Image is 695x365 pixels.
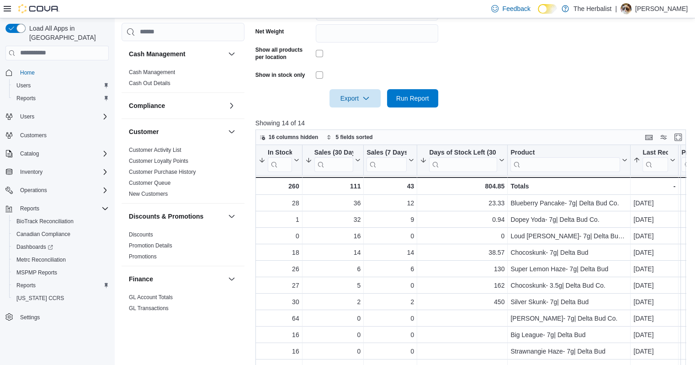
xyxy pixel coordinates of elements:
button: Catalog [2,147,112,160]
p: The Herbalist [573,3,611,14]
button: Canadian Compliance [9,228,112,241]
a: BioTrack Reconciliation [13,216,77,227]
div: 16 [259,329,299,340]
div: 14 [305,247,361,258]
div: Days of Stock Left (30 Days) [429,148,497,157]
div: 18 [259,247,299,258]
button: 16 columns hidden [256,132,322,143]
span: Reports [16,282,36,289]
span: 16 columns hidden [269,134,318,141]
span: Users [16,111,109,122]
div: 0 [366,329,414,340]
a: Promotion Details [129,242,172,249]
nav: Complex example [5,62,109,348]
button: Operations [16,185,51,196]
h3: Finance [129,274,153,284]
span: Customer Activity List [129,146,181,154]
span: Operations [16,185,109,196]
div: 260 [258,181,299,192]
div: 23.33 [420,198,504,209]
a: Customer Purchase History [129,169,196,175]
button: Days of Stock Left (30 Days) [420,148,504,172]
span: BioTrack Reconciliation [16,218,74,225]
button: Customer [226,126,237,137]
div: 43 [366,181,414,192]
div: [DATE] [633,231,675,242]
span: Customer Loyalty Points [129,157,188,165]
button: Compliance [129,101,224,110]
div: Sales (30 Days) [314,148,353,172]
span: BioTrack Reconciliation [13,216,109,227]
a: Customer Loyalty Points [129,158,188,164]
div: 0 [366,280,414,291]
div: 0 [420,231,504,242]
span: Washington CCRS [13,293,109,304]
p: | [615,3,617,14]
button: Last Received Date [633,148,675,172]
div: 111 [305,181,361,192]
div: Discounts & Promotions [122,229,244,266]
div: [DATE] [633,263,675,274]
button: Finance [129,274,224,284]
button: Customers [2,129,112,142]
span: Catalog [20,150,39,157]
button: Reports [16,203,43,214]
span: Run Report [396,94,429,103]
div: 804.85 [420,181,504,192]
span: Customers [16,129,109,141]
a: Settings [16,312,43,323]
a: Discounts [129,231,153,238]
span: Customer Purchase History [129,168,196,176]
div: 36 [305,198,361,209]
div: 2 [305,296,361,307]
span: Reports [16,203,109,214]
span: Users [13,80,109,91]
div: 30 [259,296,299,307]
div: Sales (7 Days) [366,148,407,172]
div: 0 [305,313,361,324]
div: 0 [305,346,361,357]
p: Showing 14 of 14 [255,118,690,128]
button: Reports [9,279,112,292]
div: 26 [259,263,299,274]
span: Canadian Compliance [16,231,70,238]
div: Chocoskunk- 3.5g| Delta Bud Co. [510,280,627,291]
div: [DATE] [633,214,675,225]
span: Reports [20,205,39,212]
span: [US_STATE] CCRS [16,295,64,302]
span: Reports [13,280,109,291]
a: Metrc Reconciliation [13,254,69,265]
button: Finance [226,274,237,284]
button: Cash Management [226,48,237,59]
span: MSPMP Reports [16,269,57,276]
div: [DATE] [633,296,675,307]
button: Catalog [16,148,42,159]
h3: Cash Management [129,49,186,59]
button: Discounts & Promotions [226,211,237,222]
button: Users [9,79,112,92]
div: 2 [366,296,414,307]
button: Reports [2,202,112,215]
label: Net Weight [255,28,284,35]
a: Reports [13,93,39,104]
button: Settings [2,310,112,323]
div: 64 [259,313,299,324]
button: BioTrack Reconciliation [9,215,112,228]
a: New Customers [129,191,168,197]
span: Metrc Reconciliation [16,256,66,263]
img: Cova [18,4,59,13]
input: Dark Mode [538,4,557,14]
h3: Discounts & Promotions [129,212,203,221]
div: 12 [366,198,414,209]
span: Reports [16,95,36,102]
div: 0 [259,231,299,242]
span: New Customers [129,190,168,198]
div: 28 [259,198,299,209]
button: Cash Management [129,49,224,59]
div: [DATE] [633,313,675,324]
button: Keyboard shortcuts [643,132,654,143]
button: Operations [2,184,112,197]
div: Loud [PERSON_NAME]- 7g| Delta Bud Co. [510,231,627,242]
div: In Stock Qty [268,148,292,157]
